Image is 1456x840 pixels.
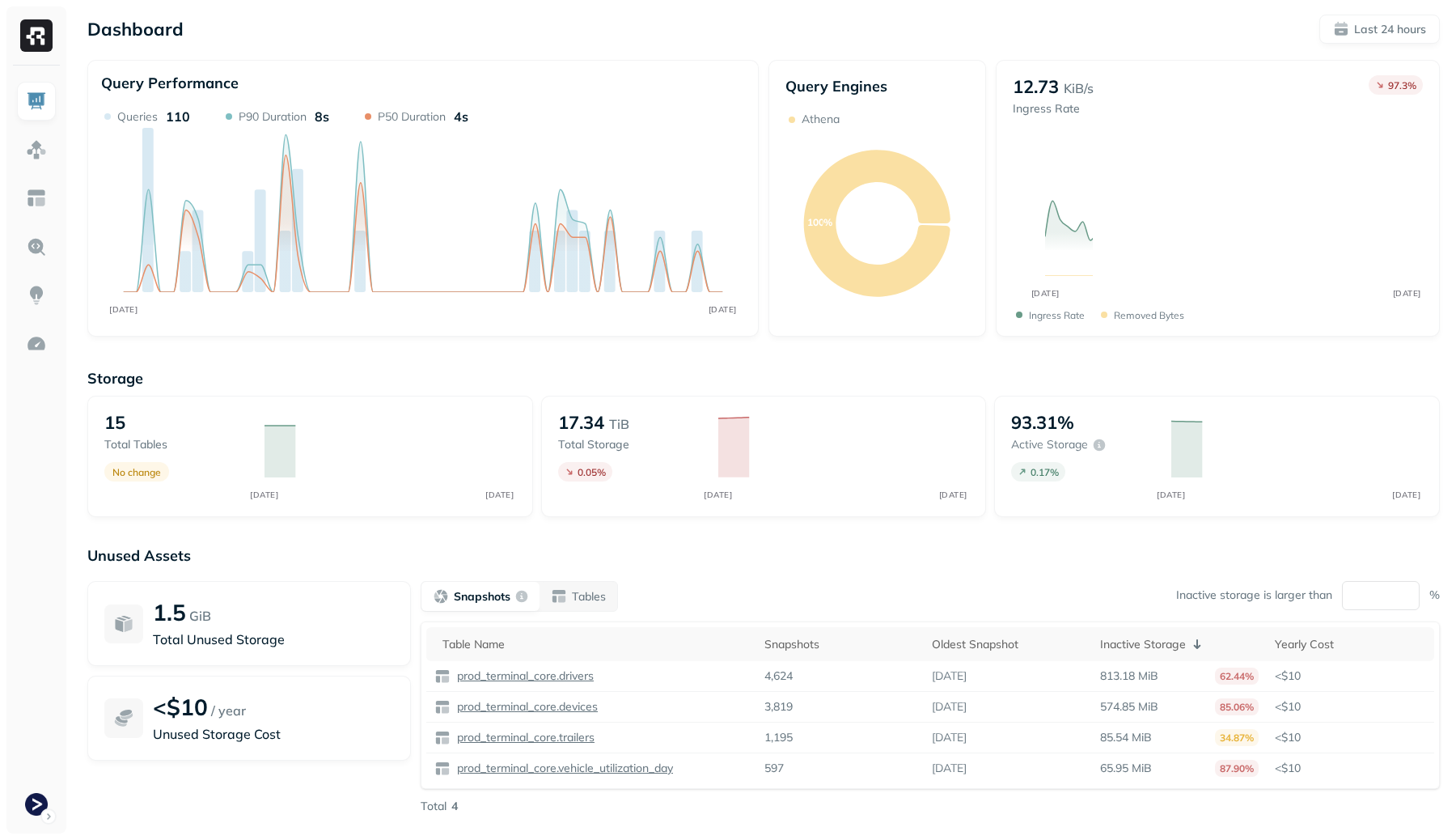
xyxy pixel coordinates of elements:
a: prod_terminal_core.drivers [451,668,594,684]
p: Unused Storage Cost [153,724,394,744]
p: 4 [451,799,458,814]
img: Terminal [25,793,48,816]
p: Total [421,799,447,814]
p: Active storage [1011,437,1088,452]
a: prod_terminal_core.devices [451,699,598,715]
tspan: [DATE] [109,304,138,315]
p: KiB/s [1064,78,1094,98]
tspan: [DATE] [1392,288,1420,299]
p: Dashboard [87,18,184,40]
p: Inactive storage is larger than [1176,588,1332,603]
p: 574.85 MiB [1100,699,1158,715]
p: 597 [764,761,784,776]
tspan: [DATE] [1158,490,1186,499]
p: prod_terminal_core.vehicle_utilization_day [454,761,673,776]
div: Table Name [442,637,748,652]
p: Query Engines [785,77,969,95]
p: 813.18 MiB [1100,668,1158,684]
p: / year [211,701,246,720]
p: 1.5 [153,598,186,626]
a: prod_terminal_core.trailers [451,730,595,745]
button: Last 24 hours [1319,15,1440,44]
p: 85.06% [1215,698,1259,715]
text: 100% [807,216,833,228]
p: Ingress Rate [1013,101,1094,117]
a: prod_terminal_core.vehicle_utilization_day [451,761,673,776]
p: 93.31% [1011,411,1074,434]
p: Unused Assets [87,546,1440,565]
p: P90 Duration [239,109,307,125]
tspan: [DATE] [939,490,967,499]
p: Inactive Storage [1100,637,1186,652]
p: 1,195 [764,730,793,745]
p: <$10 [1275,699,1426,715]
p: 87.90% [1215,760,1259,777]
p: Last 24 hours [1354,22,1426,37]
p: [DATE] [932,668,967,684]
img: Insights [26,285,47,306]
p: 85.54 MiB [1100,730,1152,745]
p: Total Unused Storage [153,630,394,649]
img: table [434,699,451,715]
div: Yearly Cost [1275,637,1426,652]
p: [DATE] [932,699,967,715]
img: Ryft [20,19,53,52]
p: 17.34 [558,411,604,434]
tspan: [DATE] [1031,288,1059,299]
p: Total storage [558,437,702,452]
p: 4,624 [764,668,793,684]
p: 97.3 % [1388,79,1416,91]
p: Snapshots [454,589,510,605]
p: <$10 [153,693,208,721]
p: % [1429,588,1440,603]
p: Storage [87,369,1440,388]
p: 3,819 [764,699,793,715]
p: 4s [454,108,468,125]
p: 0.17 % [1031,466,1059,478]
tspan: [DATE] [709,304,737,315]
p: prod_terminal_core.devices [454,699,598,715]
p: [DATE] [932,730,967,745]
p: Ingress Rate [1029,309,1085,321]
p: 12.73 [1013,75,1059,98]
img: Optimization [26,333,47,354]
p: 65.95 MiB [1100,761,1152,776]
p: P50 Duration [378,109,446,125]
img: Query Explorer [26,236,47,257]
p: 62.44% [1215,668,1259,685]
p: 15 [104,411,125,434]
p: prod_terminal_core.trailers [454,730,595,745]
p: 110 [166,108,190,125]
div: Snapshots [764,637,916,652]
p: <$10 [1275,761,1426,776]
p: Query Performance [101,74,239,92]
p: GiB [189,606,211,626]
div: Oldest Snapshot [932,637,1083,652]
img: table [434,730,451,746]
p: No change [112,466,161,478]
img: Dashboard [26,91,47,112]
img: Assets [26,139,47,160]
tspan: [DATE] [251,490,279,499]
p: Total tables [104,437,248,452]
p: 0.05 % [578,466,606,478]
p: Athena [802,112,840,127]
p: Removed bytes [1114,309,1184,321]
p: 8s [315,108,329,125]
p: [DATE] [932,761,967,776]
tspan: [DATE] [485,490,514,499]
p: <$10 [1275,668,1426,684]
p: TiB [609,414,629,434]
p: 34.87% [1215,729,1259,746]
tspan: [DATE] [704,490,732,499]
img: table [434,761,451,777]
img: table [434,668,451,685]
p: prod_terminal_core.drivers [454,668,594,684]
p: <$10 [1275,730,1426,745]
p: Queries [117,109,158,125]
img: Asset Explorer [26,188,47,209]
tspan: [DATE] [1393,490,1421,499]
p: Tables [572,589,606,605]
